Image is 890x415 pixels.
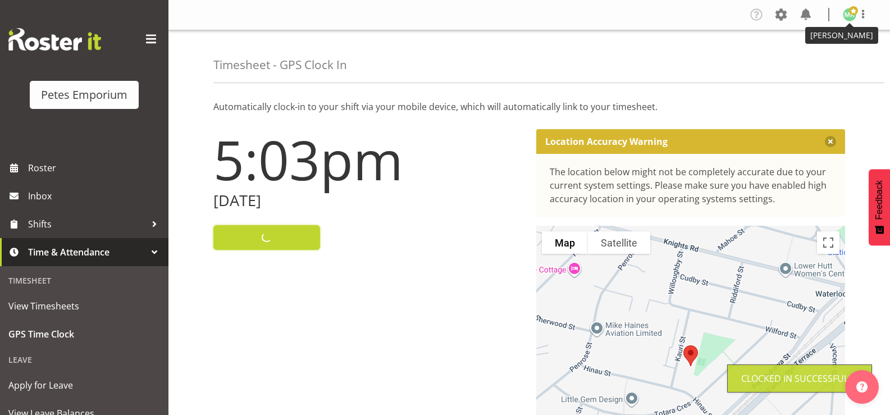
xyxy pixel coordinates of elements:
[856,381,868,393] img: help-xxl-2.png
[3,348,166,371] div: Leave
[213,192,523,209] h2: [DATE]
[28,216,146,232] span: Shifts
[8,28,101,51] img: Rosterit website logo
[41,86,127,103] div: Petes Emporium
[28,188,163,204] span: Inbox
[213,100,845,113] p: Automatically clock-in to your shift via your mobile device, which will automatically link to you...
[817,231,839,254] button: Toggle fullscreen view
[28,244,146,261] span: Time & Attendance
[843,8,856,21] img: melanie-richardson713.jpg
[588,231,650,254] button: Show satellite imagery
[8,298,160,314] span: View Timesheets
[28,159,163,176] span: Roster
[542,231,588,254] button: Show street map
[8,377,160,394] span: Apply for Leave
[545,136,668,147] p: Location Accuracy Warning
[825,136,836,147] button: Close message
[3,320,166,348] a: GPS Time Clock
[741,372,858,385] div: Clocked in Successfully
[213,58,347,71] h4: Timesheet - GPS Clock In
[8,326,160,343] span: GPS Time Clock
[874,180,884,220] span: Feedback
[869,169,890,245] button: Feedback - Show survey
[213,129,523,190] h1: 5:03pm
[550,165,832,206] div: The location below might not be completely accurate due to your current system settings. Please m...
[3,371,166,399] a: Apply for Leave
[3,292,166,320] a: View Timesheets
[3,269,166,292] div: Timesheet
